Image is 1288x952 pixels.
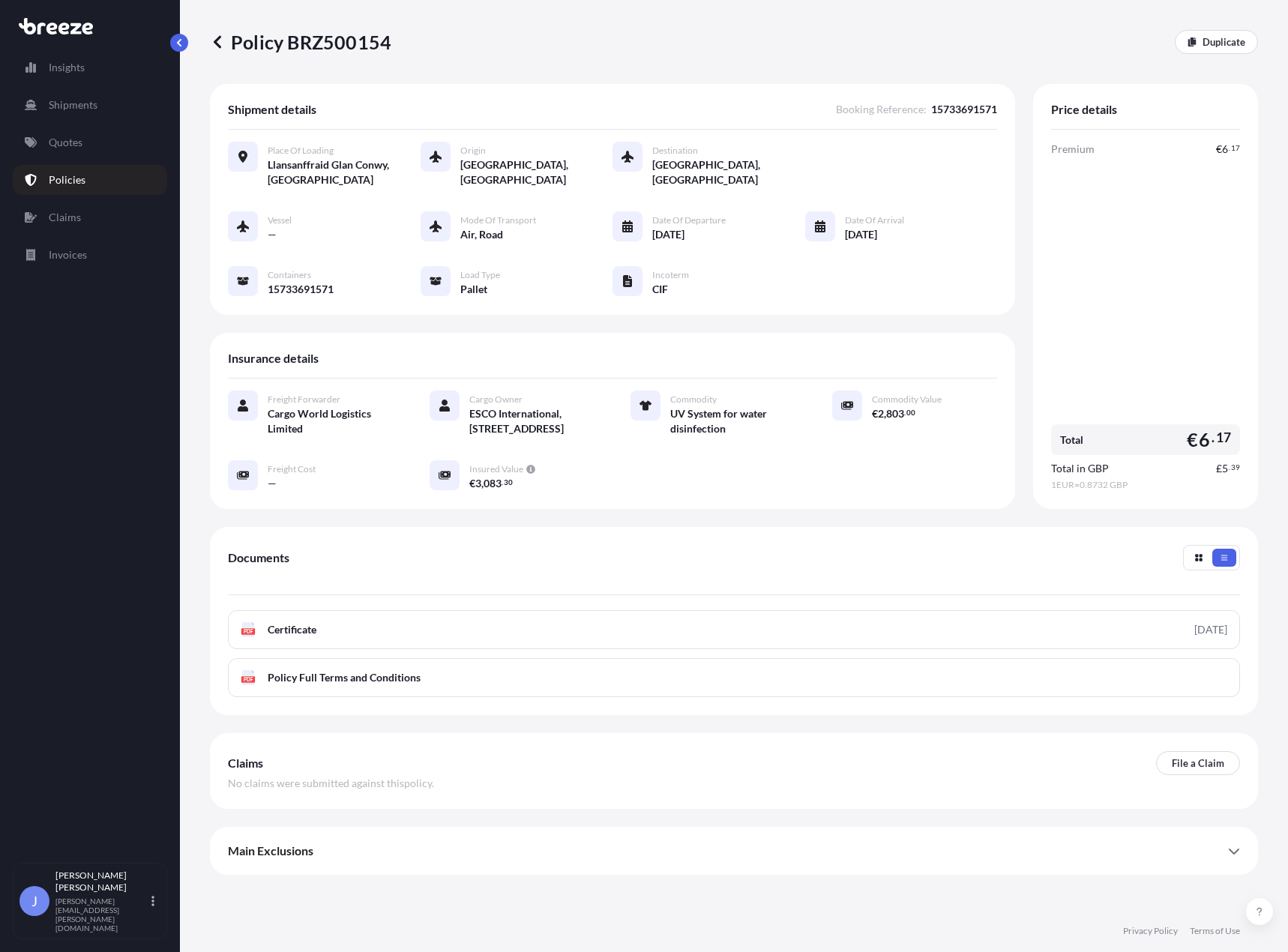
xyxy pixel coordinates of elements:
[31,894,37,909] span: J
[244,677,253,682] text: PDF
[228,776,434,791] span: No claims were submitted against this policy .
[13,202,167,232] a: Claims
[836,102,927,117] span: Booking Reference :
[13,52,167,82] a: Insights
[13,165,167,195] a: Policies
[268,476,277,491] span: —
[228,756,263,771] span: Claims
[872,409,878,419] span: €
[268,282,334,297] span: 15733691571
[481,478,484,489] span: ,
[652,269,689,281] span: Incoterm
[1123,925,1178,937] a: Privacy Policy
[228,658,1240,697] a: PDFPolicy Full Terms and Conditions
[244,629,253,634] text: PDF
[460,214,536,226] span: Mode of Transport
[460,269,500,281] span: Load Type
[652,214,726,226] span: Date of Departure
[13,240,167,270] a: Invoices
[268,145,334,157] span: Place of Loading
[268,269,311,281] span: Containers
[268,406,394,436] span: Cargo World Logistics Limited
[670,406,796,436] span: UV System for water disinfection
[469,478,475,489] span: €
[931,102,997,117] span: 15733691571
[652,227,684,242] span: [DATE]
[1051,102,1117,117] span: Price details
[872,394,942,406] span: Commodity Value
[884,409,886,419] span: ,
[1231,465,1240,470] span: 39
[1172,756,1224,771] p: File a Claim
[268,214,292,226] span: Vessel
[460,145,486,157] span: Origin
[1190,925,1240,937] a: Terms of Use
[13,90,167,120] a: Shipments
[652,157,805,187] span: [GEOGRAPHIC_DATA], [GEOGRAPHIC_DATA]
[1212,433,1215,442] span: .
[484,478,502,489] span: 083
[1175,30,1258,54] a: Duplicate
[652,282,668,297] span: CIF
[469,394,523,406] span: Cargo Owner
[1222,463,1228,474] span: 5
[1216,463,1222,474] span: £
[1231,145,1240,151] span: 17
[845,214,904,226] span: Date of Arrival
[228,102,316,117] span: Shipment details
[268,394,340,406] span: Freight Forwarder
[1216,433,1231,442] span: 17
[475,478,481,489] span: 3
[1051,142,1095,157] span: Premium
[1229,145,1230,151] span: .
[228,610,1240,649] a: PDFCertificate[DATE]
[1187,430,1198,449] span: €
[652,145,698,157] span: Destination
[228,843,313,858] span: Main Exclusions
[670,394,717,406] span: Commodity
[1051,461,1109,476] span: Total in GBP
[504,480,513,485] span: 30
[878,409,884,419] span: 2
[49,60,85,75] p: Insights
[460,157,613,187] span: [GEOGRAPHIC_DATA], [GEOGRAPHIC_DATA]
[210,30,391,54] p: Policy BRZ500154
[460,227,503,242] span: Air, Road
[268,227,277,242] span: —
[460,282,487,297] span: Pallet
[49,135,82,150] p: Quotes
[1229,465,1230,470] span: .
[49,247,87,262] p: Invoices
[49,172,85,187] p: Policies
[55,897,148,933] p: [PERSON_NAME][EMAIL_ADDRESS][PERSON_NAME][DOMAIN_NAME]
[268,157,421,187] span: Llansanffraid Glan Conwy, [GEOGRAPHIC_DATA]
[49,97,97,112] p: Shipments
[1216,144,1222,154] span: €
[469,463,523,475] span: Insured Value
[906,410,915,415] span: 00
[49,210,81,225] p: Claims
[268,463,316,475] span: Freight Cost
[1051,479,1240,491] span: 1 EUR = 0.8732 GBP
[228,833,1240,869] div: Main Exclusions
[228,550,289,565] span: Documents
[13,127,167,157] a: Quotes
[1194,622,1227,637] div: [DATE]
[1203,34,1245,49] p: Duplicate
[845,227,877,242] span: [DATE]
[1222,144,1228,154] span: 6
[886,409,904,419] span: 803
[268,622,316,637] span: Certificate
[1199,430,1210,449] span: 6
[228,351,319,366] span: Insurance details
[55,870,148,894] p: [PERSON_NAME] [PERSON_NAME]
[268,670,421,685] span: Policy Full Terms and Conditions
[1060,433,1083,448] span: Total
[904,410,906,415] span: .
[502,480,503,485] span: .
[469,406,595,436] span: ESCO International, [STREET_ADDRESS]
[1156,751,1240,775] a: File a Claim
